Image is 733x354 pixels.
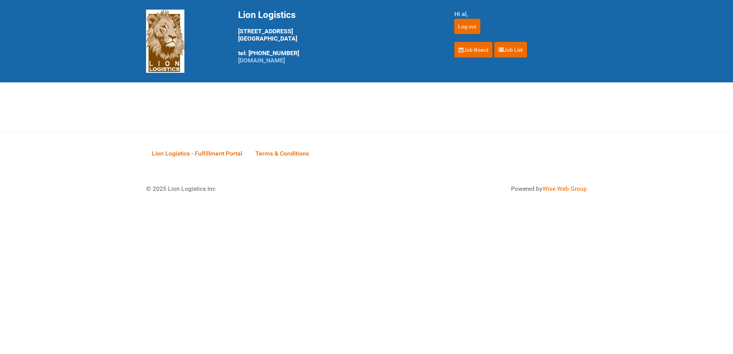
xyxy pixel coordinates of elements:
input: Log out [454,19,480,34]
a: Lion Logistics [146,37,184,44]
div: [STREET_ADDRESS] [GEOGRAPHIC_DATA] tel: [PHONE_NUMBER] [238,10,435,64]
div: Powered by [376,184,587,193]
a: Terms & Conditions [250,141,315,165]
span: Lion Logistics - Fulfillment Portal [152,150,242,157]
a: Lion Logistics - Fulfillment Portal [146,141,248,165]
a: Wise Web Group [542,185,587,192]
a: [DOMAIN_NAME] [238,57,285,64]
img: Lion Logistics [146,10,184,73]
a: Job List [494,42,527,58]
a: Job Board [454,42,493,58]
div: © 2025 Lion Logistics Inc [140,179,363,199]
span: Terms & Conditions [255,150,309,157]
span: Lion Logistics [238,10,296,20]
div: Hi al, [454,10,587,19]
